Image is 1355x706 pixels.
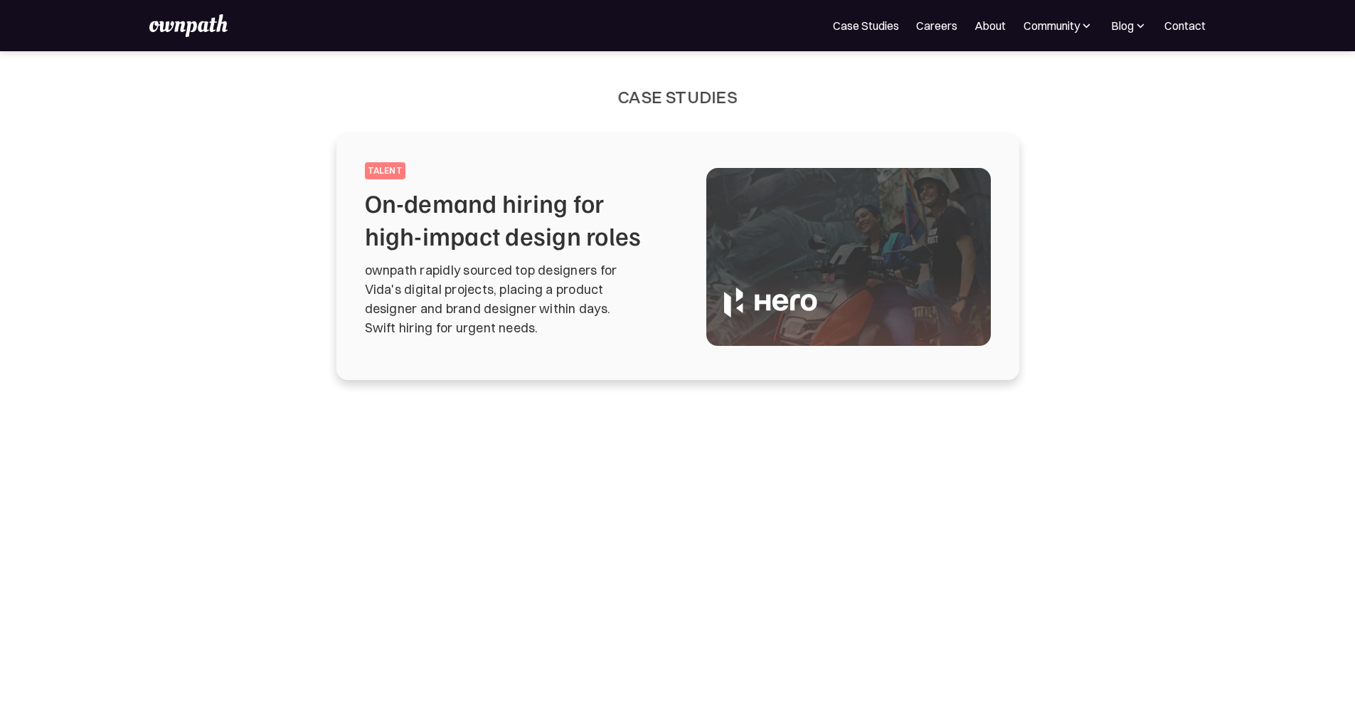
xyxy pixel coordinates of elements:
div: Community [1024,17,1080,34]
a: Careers [916,17,957,34]
h2: On-demand hiring for high-impact design roles [365,186,672,252]
div: Blog [1110,17,1147,34]
div: Blog [1111,17,1134,34]
a: talentOn-demand hiring for high-impact design rolesownpath rapidly sourced top designers for Vida... [365,162,991,352]
a: Contact [1164,17,1206,34]
a: About [974,17,1006,34]
div: talent [368,165,403,176]
div: Case Studies [618,85,738,109]
a: Case Studies [833,17,899,34]
p: ownpath rapidly sourced top designers for Vida's digital projects, placing a product designer and... [365,260,672,337]
div: Community [1023,17,1093,34]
